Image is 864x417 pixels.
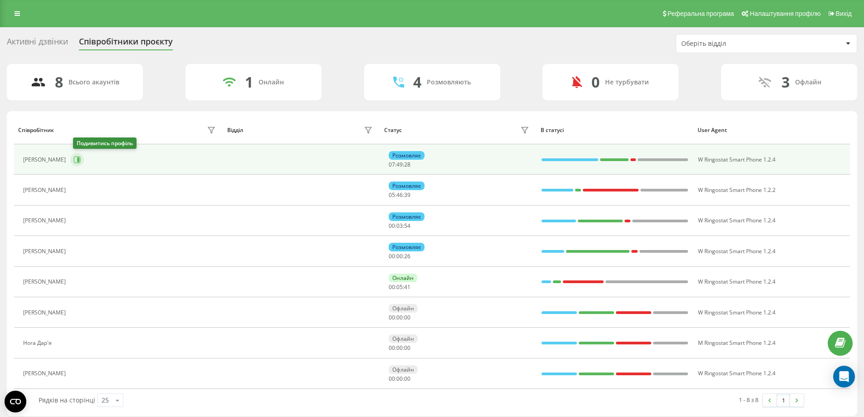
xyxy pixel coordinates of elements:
[389,344,395,352] span: 00
[389,375,395,383] span: 00
[23,248,68,255] div: [PERSON_NAME]
[384,127,402,133] div: Статус
[698,247,776,255] span: W Ringostat Smart Phone 1.2.4
[39,396,95,404] span: Рядків на сторінці
[591,74,600,91] div: 0
[55,74,63,91] div: 8
[23,157,68,163] div: [PERSON_NAME]
[404,161,410,168] span: 28
[389,376,410,382] div: : :
[18,127,54,133] div: Співробітник
[389,365,418,374] div: Офлайн
[389,191,395,199] span: 05
[681,40,790,48] div: Оберіть відділ
[404,283,410,291] span: 41
[781,74,790,91] div: 3
[389,253,410,260] div: : :
[389,223,410,229] div: : :
[404,375,410,383] span: 00
[698,127,846,133] div: User Agent
[396,252,403,260] span: 00
[836,10,852,17] span: Вихід
[389,314,395,321] span: 00
[698,339,776,347] span: M Ringostat Smart Phone 1.2.4
[23,340,54,346] div: Нога Дар'я
[389,284,410,290] div: : :
[698,278,776,285] span: W Ringostat Smart Phone 1.2.4
[776,394,790,407] a: 1
[79,37,173,51] div: Співробітники проєкту
[396,191,403,199] span: 46
[68,78,119,86] div: Всього акаунтів
[404,191,410,199] span: 39
[389,192,410,198] div: : :
[389,345,410,351] div: : :
[389,283,395,291] span: 00
[23,309,68,316] div: [PERSON_NAME]
[668,10,734,17] span: Реферальна програма
[541,127,689,133] div: В статусі
[404,314,410,321] span: 00
[389,222,395,230] span: 00
[396,222,403,230] span: 03
[396,344,403,352] span: 00
[389,304,418,313] div: Офлайн
[396,375,403,383] span: 00
[23,217,68,224] div: [PERSON_NAME]
[5,391,26,412] button: Open CMP widget
[389,161,395,168] span: 07
[698,309,776,316] span: W Ringostat Smart Phone 1.2.4
[396,283,403,291] span: 05
[739,395,758,404] div: 1 - 8 з 8
[23,187,68,193] div: [PERSON_NAME]
[413,74,421,91] div: 4
[698,216,776,224] span: W Ringostat Smart Phone 1.2.4
[227,127,243,133] div: Відділ
[389,212,425,221] div: Розмовляє
[396,314,403,321] span: 00
[389,162,410,168] div: : :
[698,156,776,163] span: W Ringostat Smart Phone 1.2.4
[245,74,253,91] div: 1
[698,186,776,194] span: W Ringostat Smart Phone 1.2.2
[795,78,821,86] div: Офлайн
[23,279,68,285] div: [PERSON_NAME]
[259,78,284,86] div: Онлайн
[404,344,410,352] span: 00
[389,314,410,321] div: : :
[833,366,855,388] div: Open Intercom Messenger
[23,370,68,377] div: [PERSON_NAME]
[396,161,403,168] span: 49
[605,78,649,86] div: Не турбувати
[427,78,471,86] div: Розмовляють
[389,274,417,282] div: Онлайн
[7,37,68,51] div: Активні дзвінки
[389,252,395,260] span: 00
[404,222,410,230] span: 54
[73,137,137,149] div: Подивитись профіль
[389,334,418,343] div: Офлайн
[389,243,425,251] div: Розмовляє
[698,369,776,377] span: W Ringostat Smart Phone 1.2.4
[389,182,425,190] div: Розмовляє
[750,10,820,17] span: Налаштування профілю
[102,396,109,405] div: 25
[389,151,425,160] div: Розмовляє
[404,252,410,260] span: 26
